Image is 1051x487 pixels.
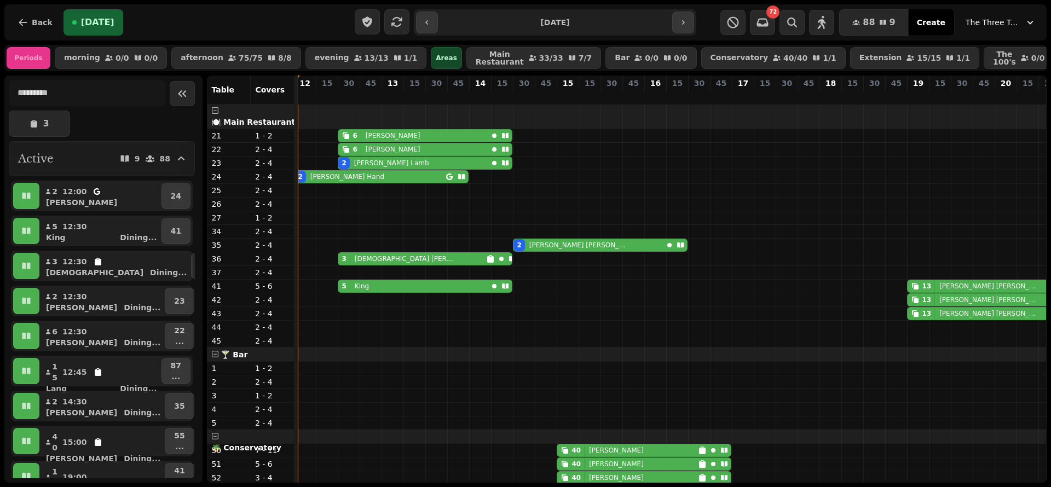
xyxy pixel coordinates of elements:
p: [PERSON_NAME] [46,407,117,418]
p: King [46,232,66,243]
p: 1 - 2 [255,390,290,401]
p: 20 [1001,78,1011,89]
p: 15 [51,361,58,383]
p: 3 [43,119,49,128]
p: [PERSON_NAME] [46,337,117,348]
div: 2 [342,159,346,167]
span: Covers [255,85,285,94]
p: 1 / 1 [823,54,836,62]
span: [DATE] [81,18,114,27]
p: 0 [541,91,550,102]
p: 0 [957,91,966,102]
button: 889 [839,9,908,36]
p: 0 [804,91,813,102]
p: 12 [299,78,310,89]
button: afternoon75/758/8 [171,47,301,69]
p: 2 - 4 [255,322,290,333]
button: 41 [161,218,190,244]
p: 36 [211,253,246,264]
p: 0 [410,91,419,102]
p: Dining ... [124,453,160,464]
p: 52 [211,472,246,483]
button: 22... [165,323,194,349]
p: 2 - 4 [255,267,290,278]
p: [PERSON_NAME] [589,460,644,468]
p: 34 [211,226,246,237]
span: Table [211,85,234,94]
p: 2 [301,91,309,102]
p: 1 - 2 [255,363,290,374]
p: 0 [388,91,397,102]
button: 512:30KingDining... [42,218,159,244]
button: 1512:45LangDining... [42,358,159,384]
p: 0 [673,91,682,102]
p: 13 [388,78,398,89]
p: 0 [476,91,484,102]
button: 87... [161,358,190,384]
p: [PERSON_NAME] [PERSON_NAME] [939,282,1040,291]
div: 40 [571,473,581,482]
div: Periods [7,47,50,69]
p: Extension [859,54,902,62]
p: 16 [650,78,661,89]
p: 14:30 [62,396,87,407]
button: 214:30[PERSON_NAME]Dining... [42,393,163,419]
p: 30 [607,78,617,89]
p: 15 [497,78,507,89]
p: King [355,282,369,291]
p: 87 [171,360,181,371]
p: 15 [563,78,573,89]
button: 212:00[PERSON_NAME] [42,183,159,209]
button: Extension15/151/1 [850,47,979,69]
p: 24 [171,190,181,201]
p: 0 [826,91,835,102]
span: 9 [890,18,896,27]
p: 15 [847,78,858,89]
p: 21 [211,130,246,141]
p: 2 [519,91,528,102]
div: 6 [353,131,357,140]
p: [DEMOGRAPHIC_DATA] [PERSON_NAME] [355,254,454,263]
p: 2 [51,186,58,197]
div: 40 [571,460,581,468]
p: 25 [211,185,246,196]
p: 0 [760,91,769,102]
span: 🪴 Conservatory [211,443,281,452]
p: 0 [629,91,638,102]
p: 42 [211,294,246,305]
p: 45 [366,78,376,89]
p: 15 / 15 [917,54,941,62]
p: [PERSON_NAME] [46,197,117,208]
p: 45 [541,78,551,89]
p: [PERSON_NAME] [366,145,420,154]
p: 7 / 7 [579,54,592,62]
div: 13 [922,295,931,304]
p: 0 [322,91,331,102]
p: 2 - 4 [255,308,290,319]
p: 2 [211,376,246,387]
span: Back [32,19,53,26]
button: 312:30[DEMOGRAPHIC_DATA]Dining... [42,253,189,279]
p: evening [315,54,349,62]
p: 2 - 4 [255,185,290,196]
p: 0 [432,91,441,102]
p: 33 / 33 [539,54,563,62]
p: 30 [344,78,354,89]
p: 2 [51,291,58,302]
p: 0 [782,91,791,102]
p: 2 - 4 [255,240,290,251]
p: 35 [174,401,184,411]
p: 17 [738,78,748,89]
p: 2 - 4 [255,376,290,387]
p: 15 [585,78,595,89]
p: 0 / 0 [1031,54,1045,62]
p: 2 - 4 [255,335,290,346]
p: Dining ... [124,302,160,313]
p: 45 [211,335,246,346]
p: 0 [454,91,463,102]
p: 19:00 [62,472,87,483]
p: 55 [174,430,184,441]
p: 0 [870,91,879,102]
p: 12:00 [62,186,87,197]
p: 30 [694,78,704,89]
